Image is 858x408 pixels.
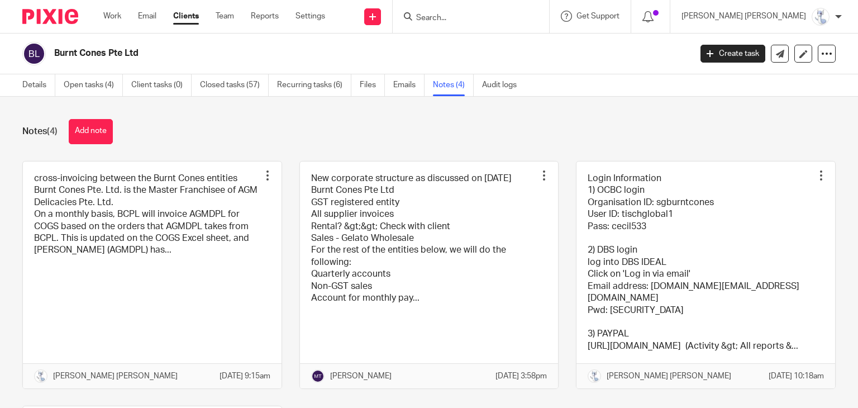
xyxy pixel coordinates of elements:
[393,74,425,96] a: Emails
[251,11,279,22] a: Reports
[576,12,619,20] span: Get Support
[131,74,192,96] a: Client tasks (0)
[769,371,824,382] p: [DATE] 10:18am
[220,371,270,382] p: [DATE] 9:15am
[53,371,178,382] p: [PERSON_NAME] [PERSON_NAME]
[69,119,113,144] button: Add note
[200,74,269,96] a: Closed tasks (57)
[330,371,392,382] p: [PERSON_NAME]
[771,45,789,63] a: Send new email
[681,11,806,22] p: [PERSON_NAME] [PERSON_NAME]
[138,11,156,22] a: Email
[700,45,765,63] a: Create task
[277,74,351,96] a: Recurring tasks (6)
[812,8,830,26] img: images.jfif
[607,371,731,382] p: [PERSON_NAME] [PERSON_NAME]
[22,126,58,137] h1: Notes
[22,42,46,65] img: svg%3E
[216,11,234,22] a: Team
[360,74,385,96] a: Files
[34,369,47,383] img: images.jfif
[47,127,58,136] span: (4)
[103,11,121,22] a: Work
[173,11,199,22] a: Clients
[22,74,55,96] a: Details
[64,74,123,96] a: Open tasks (4)
[54,48,558,59] h2: Burnt Cones Pte Ltd
[22,9,78,24] img: Pixie
[482,74,525,96] a: Audit logs
[295,11,325,22] a: Settings
[415,13,516,23] input: Search
[495,371,547,382] p: [DATE] 3:58pm
[433,74,474,96] a: Notes (4)
[588,369,601,383] img: images.jfif
[794,45,812,63] a: Edit client
[311,369,325,383] img: svg%3E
